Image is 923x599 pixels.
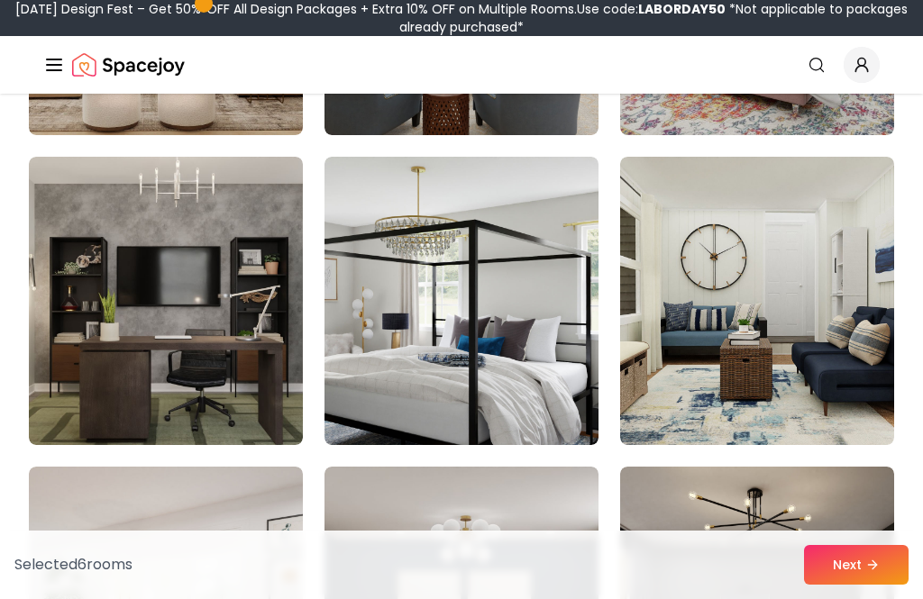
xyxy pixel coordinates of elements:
img: Room room-77 [324,157,599,445]
button: Next [804,545,909,585]
a: Spacejoy [72,47,185,83]
img: Room room-76 [29,157,303,445]
img: Room room-78 [620,157,894,445]
img: Spacejoy Logo [72,47,185,83]
p: Selected 6 room s [14,554,133,576]
nav: Global [43,36,880,94]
